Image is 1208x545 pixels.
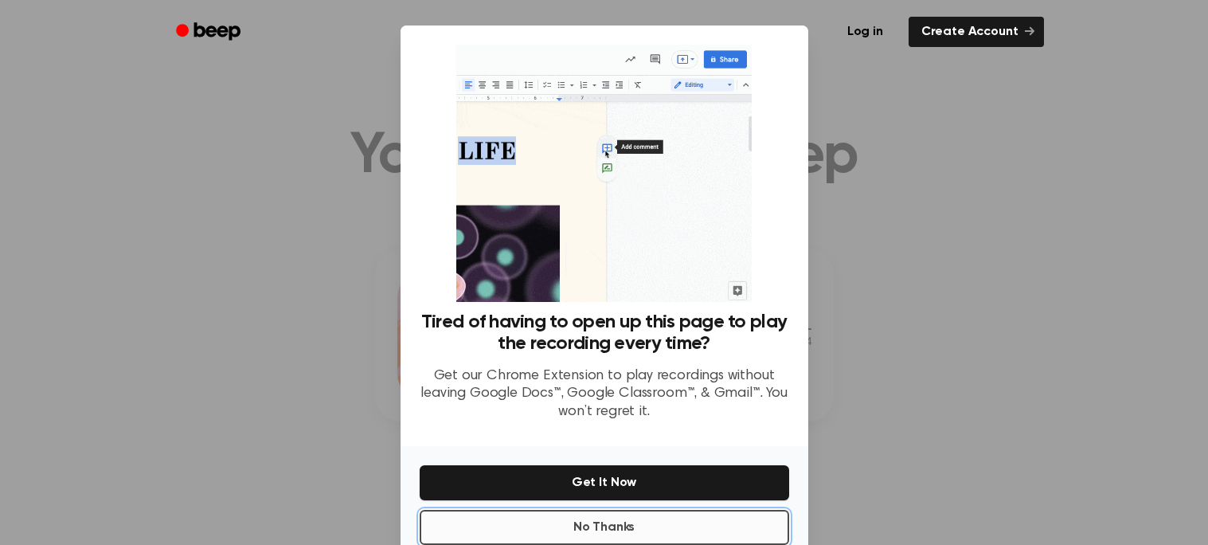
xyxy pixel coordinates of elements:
[420,367,789,421] p: Get our Chrome Extension to play recordings without leaving Google Docs™, Google Classroom™, & Gm...
[420,312,789,355] h3: Tired of having to open up this page to play the recording every time?
[456,45,752,302] img: Beep extension in action
[165,17,255,48] a: Beep
[420,465,789,500] button: Get It Now
[909,17,1044,47] a: Create Account
[420,510,789,545] button: No Thanks
[831,14,899,50] a: Log in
